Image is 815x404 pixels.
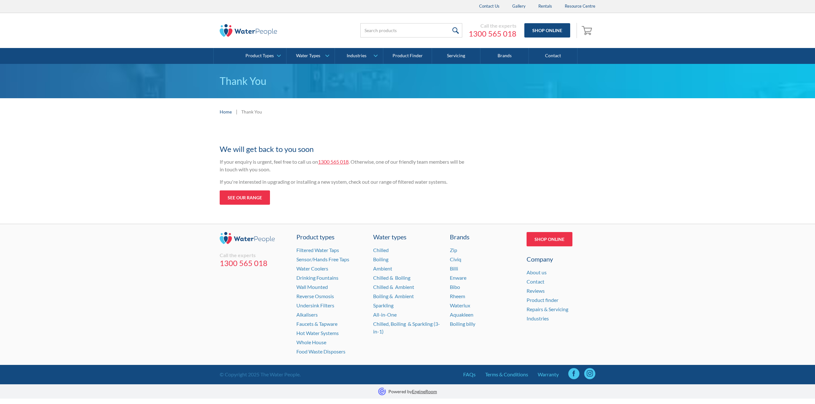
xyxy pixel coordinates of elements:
[220,24,277,37] img: The Water People
[296,247,339,253] a: Filtered Water Taps
[373,293,414,299] a: Boiling & Ambient
[373,284,414,290] a: Chilled & Ambient
[318,159,349,165] a: 1300 565 018
[538,371,559,378] a: Warranty
[245,53,274,58] div: Product Types
[527,232,572,246] a: Shop Online
[527,315,549,321] a: Industries
[296,256,349,262] a: Sensor/Hands Free Taps
[296,348,345,354] a: Food Waste Disposers
[296,321,337,327] a: Faucets & Tapware
[235,108,238,115] div: |
[238,48,286,64] a: Product Types
[529,48,577,64] a: Contact
[360,23,462,38] input: Search products
[373,302,393,308] a: Sparkling
[373,275,410,281] a: Chilled & Boiling
[582,25,594,35] img: shopping cart
[450,312,473,318] a: Aquakleen
[388,388,437,395] p: Powered by
[450,302,470,308] a: Waterlux
[287,48,335,64] a: Water Types
[296,53,320,58] div: Water Types
[296,312,318,318] a: Alkalisers
[220,178,468,186] p: If you're interested in upgrading or installing a new system, check out our range of filtered wat...
[527,306,568,312] a: Repairs & Servicing
[335,48,383,64] a: Industries
[450,321,475,327] a: Boiling billy
[296,293,334,299] a: Reverse Osmosis
[485,371,528,378] a: Terms & Conditions
[373,232,442,242] a: Water types
[373,265,392,271] a: Ambient
[220,158,468,173] p: If your enquiry is urgent, feel free to call us on . Otherwise, one of our friendly team members ...
[450,293,465,299] a: Rheem
[412,389,437,394] a: EngineRoom
[220,371,301,378] div: © Copyright 2025 The Water People.
[220,73,595,89] p: Thank You
[450,232,519,242] div: Brands
[480,48,529,64] a: Brands
[373,321,440,334] a: Chilled, Boiling & Sparkling (3-in-1)
[450,284,460,290] a: Bibo
[373,256,388,262] a: Boiling
[469,29,516,38] a: 1300 565 018
[469,23,516,29] div: Call the experts
[463,371,476,378] a: FAQs
[527,254,595,264] div: Company
[220,252,288,258] div: Call the experts
[296,302,334,308] a: Undersink Filters
[450,265,458,271] a: Billi
[296,232,365,242] a: Product types
[347,53,366,58] div: Industries
[450,275,466,281] a: Enware
[296,284,328,290] a: Wall Mounted
[296,265,328,271] a: Water Coolers
[527,297,558,303] a: Product finder
[527,288,545,294] a: Reviews
[220,190,270,205] a: See our range
[296,275,338,281] a: Drinking Fountains
[373,247,389,253] a: Chilled
[527,278,544,284] a: Contact
[220,108,232,115] a: Home
[432,48,480,64] a: Servicing
[383,48,432,64] a: Product Finder
[296,339,326,345] a: Whole House
[241,108,262,115] div: Thank You
[527,269,547,275] a: About us
[373,312,397,318] a: All-in-One
[450,256,461,262] a: Civiq
[220,258,288,268] a: 1300 565 018
[220,132,468,140] h1: Thanks for your enquiry
[580,23,595,38] a: Open cart
[296,330,339,336] a: Hot Water Systems
[220,143,468,155] h2: We will get back to you soon
[450,247,457,253] a: Zip
[524,23,570,38] a: Shop Online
